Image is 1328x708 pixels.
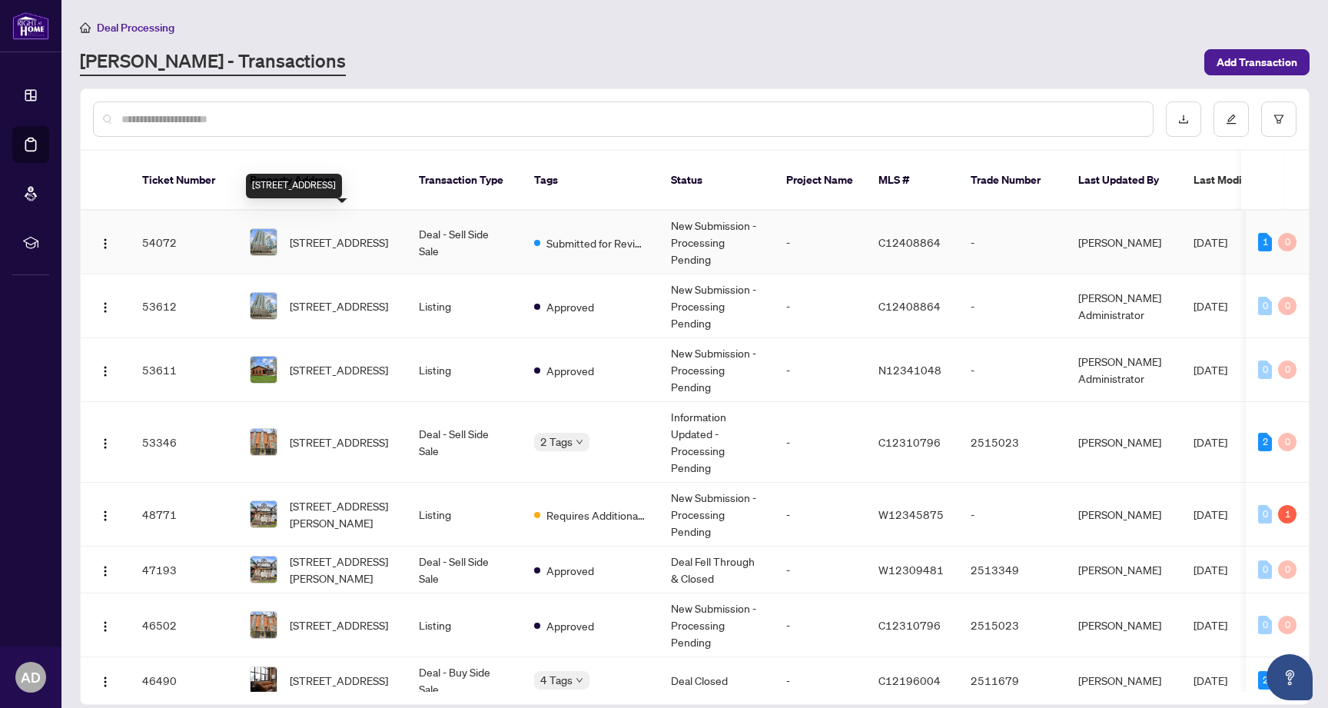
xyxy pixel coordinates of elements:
span: [STREET_ADDRESS][PERSON_NAME] [290,497,394,531]
span: C12408864 [878,235,941,249]
img: Logo [99,365,111,377]
button: filter [1261,101,1296,137]
td: - [958,338,1066,402]
td: Listing [407,274,522,338]
td: 2511679 [958,657,1066,704]
td: [PERSON_NAME] [1066,547,1181,593]
span: edit [1226,114,1237,125]
div: 0 [1258,616,1272,634]
td: Listing [407,338,522,402]
td: - [774,402,866,483]
td: - [774,274,866,338]
div: 2 [1258,671,1272,690]
th: MLS # [866,151,958,211]
div: 0 [1278,233,1296,251]
div: 0 [1278,560,1296,579]
button: Logo [93,613,118,637]
td: - [774,547,866,593]
span: [STREET_ADDRESS] [290,361,388,378]
td: 53346 [130,402,237,483]
span: Approved [546,362,594,379]
span: [STREET_ADDRESS] [290,297,388,314]
span: 4 Tags [540,671,573,689]
td: 54072 [130,211,237,274]
span: Add Transaction [1217,50,1297,75]
img: thumbnail-img [251,357,277,383]
img: Logo [99,620,111,633]
button: Logo [93,502,118,527]
span: [STREET_ADDRESS] [290,234,388,251]
th: Ticket Number [130,151,237,211]
td: [PERSON_NAME] [1066,483,1181,547]
div: 1 [1258,233,1272,251]
td: 53612 [130,274,237,338]
td: Deal - Sell Side Sale [407,211,522,274]
td: - [958,483,1066,547]
td: New Submission - Processing Pending [659,274,774,338]
td: Deal Closed [659,657,774,704]
span: [DATE] [1194,563,1227,577]
span: down [576,438,583,446]
span: C12196004 [878,673,941,687]
img: thumbnail-img [251,429,277,455]
td: Deal Fell Through & Closed [659,547,774,593]
span: filter [1273,114,1284,125]
span: [DATE] [1194,435,1227,449]
td: [PERSON_NAME] [1066,657,1181,704]
span: C12408864 [878,299,941,313]
td: [PERSON_NAME] [1066,211,1181,274]
span: down [576,676,583,684]
span: Requires Additional Docs [546,507,646,524]
div: 2 [1258,433,1272,451]
td: 2515023 [958,402,1066,483]
span: download [1178,114,1189,125]
span: [DATE] [1194,235,1227,249]
span: Last Modified Date [1194,171,1287,188]
td: New Submission - Processing Pending [659,338,774,402]
img: Logo [99,510,111,522]
img: thumbnail-img [251,229,277,255]
th: Project Name [774,151,866,211]
td: Deal - Sell Side Sale [407,547,522,593]
button: Logo [93,430,118,454]
a: [PERSON_NAME] - Transactions [80,48,346,76]
span: C12310796 [878,435,941,449]
div: 0 [1278,297,1296,315]
td: New Submission - Processing Pending [659,483,774,547]
img: thumbnail-img [251,667,277,693]
span: [STREET_ADDRESS] [290,617,388,633]
td: [PERSON_NAME] [1066,593,1181,657]
td: Deal - Sell Side Sale [407,402,522,483]
div: 0 [1278,433,1296,451]
div: 0 [1258,361,1272,379]
td: - [774,211,866,274]
span: Approved [546,617,594,634]
td: Listing [407,593,522,657]
img: Logo [99,565,111,577]
img: Logo [99,676,111,688]
div: 0 [1258,297,1272,315]
img: Logo [99,238,111,250]
span: W12309481 [878,563,944,577]
td: Information Updated - Processing Pending [659,402,774,483]
div: 0 [1278,361,1296,379]
td: 2515023 [958,593,1066,657]
button: Logo [93,294,118,318]
td: [PERSON_NAME] [1066,402,1181,483]
td: 53611 [130,338,237,402]
span: AD [21,666,41,688]
div: [STREET_ADDRESS] [246,174,342,198]
button: Add Transaction [1204,49,1310,75]
th: Tags [522,151,659,211]
button: Logo [93,357,118,382]
th: Status [659,151,774,211]
span: Deal Processing [97,21,174,35]
span: C12310796 [878,618,941,632]
td: 46502 [130,593,237,657]
button: download [1166,101,1201,137]
button: Open asap [1267,654,1313,700]
div: 0 [1278,616,1296,634]
td: Listing [407,483,522,547]
span: [DATE] [1194,299,1227,313]
td: 2513349 [958,547,1066,593]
